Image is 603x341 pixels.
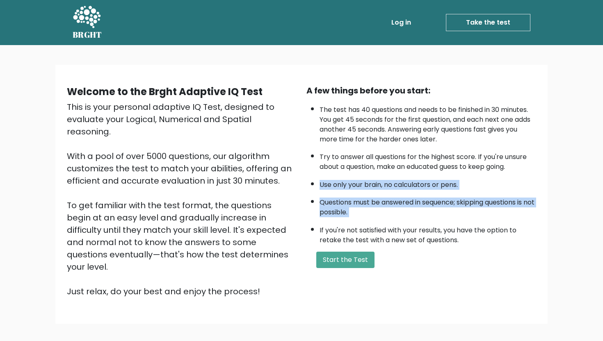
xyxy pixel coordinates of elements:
li: Use only your brain, no calculators or pens. [320,176,536,190]
button: Start the Test [316,252,375,268]
div: A few things before you start: [306,84,536,97]
a: BRGHT [73,3,102,42]
li: Try to answer all questions for the highest score. If you're unsure about a question, make an edu... [320,148,536,172]
li: Questions must be answered in sequence; skipping questions is not possible. [320,193,536,217]
h5: BRGHT [73,30,102,40]
li: The test has 40 questions and needs to be finished in 30 minutes. You get 45 seconds for the firs... [320,101,536,144]
b: Welcome to the Brght Adaptive IQ Test [67,85,263,98]
a: Log in [388,14,414,31]
a: Take the test [446,14,530,31]
li: If you're not satisfied with your results, you have the option to retake the test with a new set ... [320,221,536,245]
div: This is your personal adaptive IQ Test, designed to evaluate your Logical, Numerical and Spatial ... [67,101,297,298]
